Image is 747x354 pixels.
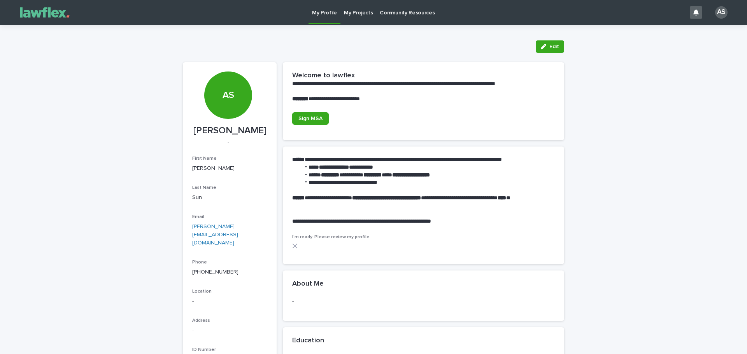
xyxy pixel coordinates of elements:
span: Last Name [192,185,216,190]
span: Sign MSA [298,116,323,121]
h2: Education [292,337,324,345]
span: ID Number [192,347,216,352]
button: Edit [536,40,564,53]
p: - [192,327,267,335]
h2: Welcome to lawflex [292,71,355,80]
span: Edit [549,44,559,49]
a: Sign MSA [292,112,329,125]
span: First Name [192,156,217,161]
span: Location [192,289,212,294]
p: [PERSON_NAME] [192,125,267,136]
p: - [192,297,267,305]
p: [PHONE_NUMBER] [192,268,267,276]
p: - [292,297,555,305]
p: - [192,140,264,146]
p: [PERSON_NAME] [192,164,267,173]
div: AS [204,42,252,101]
h2: About Me [292,280,324,288]
span: Address [192,318,210,323]
div: AS [715,6,728,19]
span: I'm ready. Please review my profile [292,235,370,239]
p: Sun [192,194,267,202]
img: Gnvw4qrBSHOAfo8VMhG6 [16,5,74,20]
span: Phone [192,260,207,265]
span: Email [192,214,204,219]
a: [PERSON_NAME][EMAIL_ADDRESS][DOMAIN_NAME] [192,224,238,246]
